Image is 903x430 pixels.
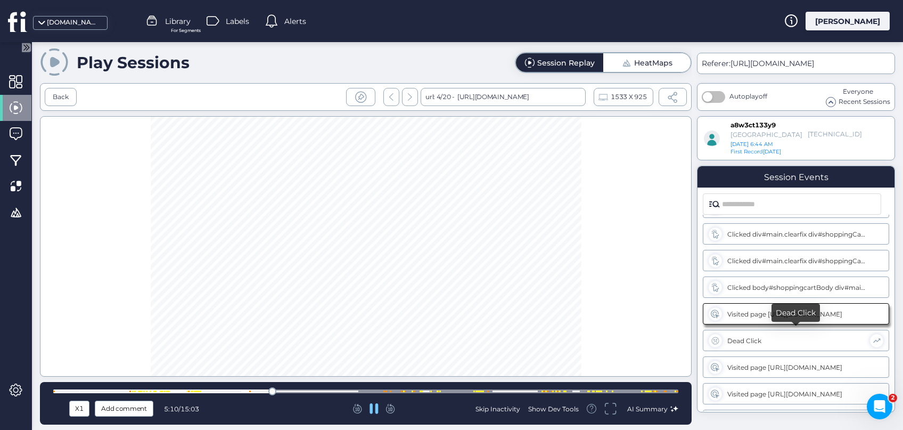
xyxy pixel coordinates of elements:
[77,53,190,72] div: Play Sessions
[611,91,646,103] span: 1533 X 925
[7,4,27,25] button: go back
[171,27,201,34] span: For Segments
[421,88,586,106] div: url: 4/20 -
[17,348,25,357] button: Emoji picker
[455,88,529,106] div: [URL][DOMAIN_NAME]
[38,319,204,374] div: thanks, all the error clicks comes with this console issue. This comes from your plugin, most pro...
[183,344,200,361] button: Send a message…
[164,405,201,413] div: /
[727,390,866,398] div: Visited page [URL][DOMAIN_NAME]
[730,131,802,139] div: [GEOGRAPHIC_DATA]
[729,92,767,100] span: Autoplay
[34,348,42,356] button: Gif picker
[226,15,249,27] span: Labels
[702,59,730,68] span: Referer:
[771,304,820,322] div: Dead Click
[63,244,164,254] div: joined the conversation
[9,242,204,266] div: Hamed says…
[727,337,865,345] div: Dead Click
[9,266,175,311] div: Hi [PERSON_NAME], yes noted. We will investigate and resolve it. Once done you will be notified.
[826,87,890,97] div: Everyone
[47,18,100,28] div: [DOMAIN_NAME]
[17,273,166,304] div: Hi [PERSON_NAME], yes noted. We will investigate and resolve it. Once done you will be notified.
[759,92,767,100] span: off
[727,363,866,371] div: Visited page [URL][DOMAIN_NAME]
[727,310,866,318] div: Visited page [URL][DOMAIN_NAME]
[9,319,204,375] div: Sandra says…
[730,59,814,68] span: [URL][DOMAIN_NAME]
[9,326,204,344] textarea: Message…
[49,244,60,254] img: Profile image for Hamed
[727,283,866,291] div: Clicked body#shoppingcartBody div#mainWrapper div#contentMainWrapper.row div#main.clearfix div#sh...
[30,6,47,23] img: Profile image for Hamed
[63,245,88,253] b: Hamed
[727,257,866,265] div: Clicked div#main.clearfix div#shoppingCartDefault.centerColumn form div#accordion.ui-accordion.ui...
[284,15,306,27] span: Alerts
[634,59,672,67] div: HeatMaps
[730,148,788,156] div: [DATE]
[101,403,147,415] span: Add comment
[51,348,59,356] button: Upload attachment
[475,404,520,413] div: Skip Inactivity
[180,405,199,413] span: 15:03
[52,13,99,24] p: Active 2h ago
[72,403,87,415] div: X1
[764,172,828,182] div: Session Events
[839,97,890,107] span: Recent Sessions
[187,4,206,23] div: Close
[730,141,815,148] div: [DATE] 6:44 AM
[730,121,783,130] div: a8w3ct133y9
[68,348,76,356] button: Start recording
[52,5,81,13] h1: Hamed
[537,59,595,67] div: Session Replay
[727,230,866,238] div: Clicked div#main.clearfix div#shoppingCartDefault.centerColumn form div#accordion.ui-accordion.ui...
[806,12,890,30] div: [PERSON_NAME]
[165,15,191,27] span: Library
[730,148,763,155] span: First Record
[867,394,892,419] iframe: Intercom live chat
[889,394,897,402] span: 2
[627,405,668,413] span: AI Summary
[167,4,187,25] button: Home
[53,92,69,102] div: Back
[164,405,178,413] span: 5:10
[9,266,204,319] div: Hamed says…
[808,130,850,139] div: [TECHNICAL_ID]
[528,404,579,413] div: Show Dev Tools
